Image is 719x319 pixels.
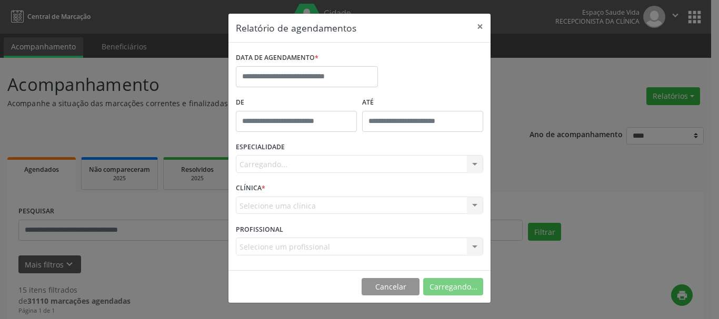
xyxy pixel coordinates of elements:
h5: Relatório de agendamentos [236,21,356,35]
label: DATA DE AGENDAMENTO [236,50,318,66]
button: Close [470,14,491,39]
label: De [236,95,357,111]
label: ESPECIALIDADE [236,139,285,156]
button: Cancelar [362,278,420,296]
button: Carregando... [423,278,483,296]
label: ATÉ [362,95,483,111]
label: CLÍNICA [236,180,265,197]
label: PROFISSIONAL [236,221,283,238]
